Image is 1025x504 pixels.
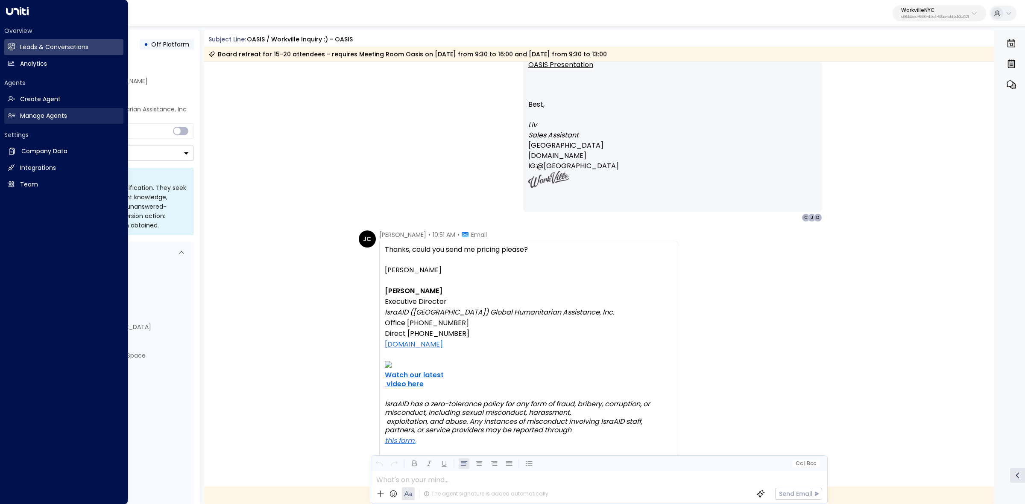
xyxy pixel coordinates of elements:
div: Thanks, could you send me pricing please? [385,245,673,255]
span: Email [471,230,487,239]
a: Company Data [4,143,123,159]
a: Create Agent [4,91,123,107]
a: this form. [385,437,416,446]
h2: Create Agent [20,95,61,104]
b: [PERSON_NAME] [385,286,442,296]
a: OASIS Presentation [528,61,593,69]
em: Liv [528,120,537,130]
a: [DOMAIN_NAME] [385,340,443,349]
p: WorkvilleNYC [901,8,969,13]
a: [DOMAIN_NAME] [528,151,586,161]
i: IsraAID ([GEOGRAPHIC_DATA]) Global Humanitarian Assistance, Inc. [385,307,614,317]
div: OASIS / Workville inquiry :) - OASIS [247,35,353,44]
a: Team [4,177,123,192]
a: Leads & Conversations [4,39,123,55]
span: 10:51 AM [433,230,455,239]
div: JC [359,230,376,248]
span: Direct [PHONE_NUMBER] [385,329,469,338]
div: • [144,37,148,52]
h2: Team [20,180,38,189]
span: • [428,230,430,239]
a: Analytics [4,56,123,72]
h2: Leads & Conversations [20,43,88,52]
span: • [457,230,460,239]
span: Off Platform [151,40,189,49]
span: Office [PHONE_NUMBER] [385,319,469,328]
button: Cc|Bcc [792,460,819,468]
a: Watch our latest video here [385,371,444,388]
span: Executive Director [385,297,447,306]
span: Cc Bcc [795,460,816,466]
button: Undo [374,458,384,469]
a: Manage Agents [4,108,123,124]
button: WorkvilleNYCa08ddbed-6499-45e4-93aa-bf45d83b122f [893,5,986,21]
div: The agent signature is added automatically [424,490,548,498]
i: IsraAID has a zero-tolerance policy for any form of fraud, bribery, corruption, or misconduct, in... [385,399,652,435]
span: Subject Line: [208,35,246,44]
h2: Company Data [21,147,67,156]
span: [GEOGRAPHIC_DATA] [528,140,603,151]
h2: Integrations [20,163,56,172]
p: a08ddbed-6499-45e4-93aa-bf45d83b122f [901,15,969,19]
em: Sales Assistant [528,130,579,140]
div: J [808,213,816,222]
span: IG: [528,161,537,171]
span: Best, [528,99,545,110]
div: by [PERSON_NAME] on [DATE] 10:55 am [204,487,995,504]
h2: Analytics [20,59,47,68]
img: 83701b97-b600-41ef-b7ec-4ab4c65e52f6 [385,361,392,368]
div: [PERSON_NAME] [385,265,673,275]
div: Board retreat for 15-20 attendees - requires Meeting Room Oasis on [DATE] from 9:30 to 16:00 and ... [208,50,607,58]
h2: Overview [4,26,123,35]
a: @[GEOGRAPHIC_DATA] [537,161,619,171]
a: Integrations [4,160,123,176]
span: [PERSON_NAME] [379,230,426,239]
div: C [802,213,810,222]
span: | [804,460,805,466]
div: D [814,213,822,222]
h2: Settings [4,131,123,139]
button: Redo [389,458,399,469]
h2: Manage Agents [20,111,67,120]
h2: Agents [4,79,123,87]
